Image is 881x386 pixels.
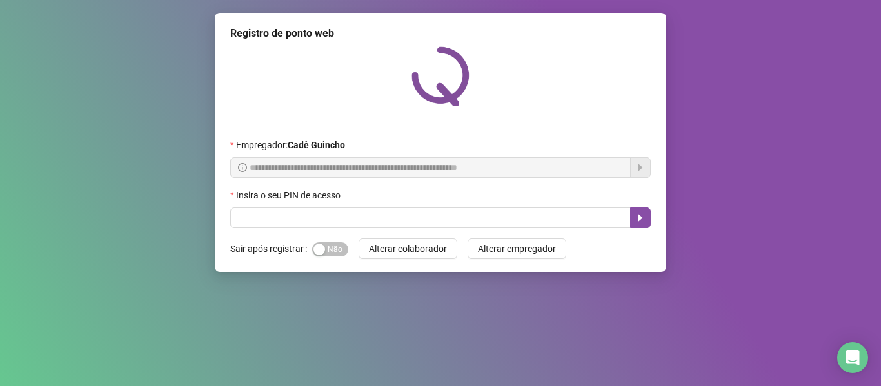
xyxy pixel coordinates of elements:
button: Alterar colaborador [359,238,457,259]
div: Registro de ponto web [230,26,651,41]
img: QRPoint [411,46,470,106]
div: Open Intercom Messenger [837,342,868,373]
span: Alterar empregador [478,242,556,256]
label: Insira o seu PIN de acesso [230,188,349,202]
span: caret-right [635,213,646,223]
span: info-circle [238,163,247,172]
label: Sair após registrar [230,238,312,259]
button: Alterar empregador [468,238,566,259]
span: Alterar colaborador [369,242,447,256]
strong: Cadê Guincho [288,140,345,150]
span: Empregador : [236,138,345,152]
